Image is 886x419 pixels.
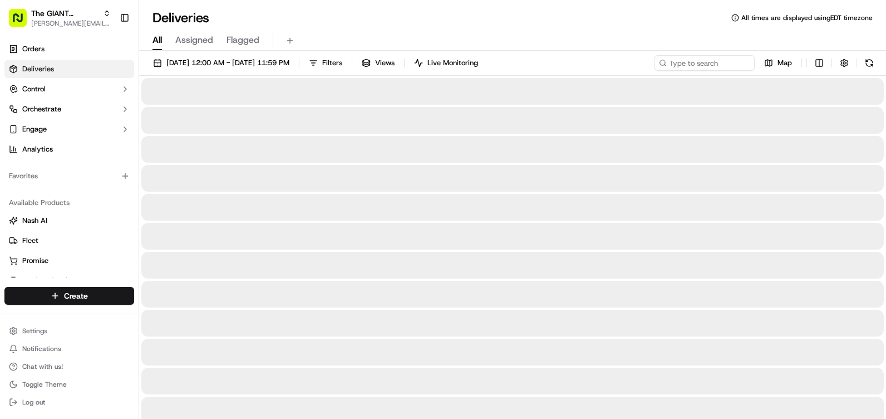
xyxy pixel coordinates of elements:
[22,236,38,246] span: Fleet
[4,4,115,31] button: The GIANT Company[PERSON_NAME][EMAIL_ADDRESS][PERSON_NAME][DOMAIN_NAME]
[759,55,797,71] button: Map
[427,58,478,68] span: Live Monitoring
[4,394,134,410] button: Log out
[4,212,134,230] button: Nash AI
[4,287,134,305] button: Create
[322,58,342,68] span: Filters
[227,33,259,47] span: Flagged
[64,290,88,301] span: Create
[4,167,134,185] div: Favorites
[152,9,209,27] h1: Deliveries
[9,256,130,266] a: Promise
[22,104,61,114] span: Orchestrate
[9,216,130,226] a: Nash AI
[4,120,134,138] button: Engage
[4,80,134,98] button: Control
[22,327,47,335] span: Settings
[741,13,873,22] span: All times are displayed using EDT timezone
[4,100,134,118] button: Orchestrate
[22,64,54,74] span: Deliveries
[4,341,134,357] button: Notifications
[175,33,213,47] span: Assigned
[31,8,99,19] button: The GIANT Company
[375,58,395,68] span: Views
[4,232,134,250] button: Fleet
[357,55,400,71] button: Views
[22,44,45,54] span: Orders
[22,144,53,154] span: Analytics
[31,19,111,28] button: [PERSON_NAME][EMAIL_ADDRESS][PERSON_NAME][DOMAIN_NAME]
[862,55,877,71] button: Refresh
[654,55,755,71] input: Type to search
[22,380,67,389] span: Toggle Theme
[4,194,134,212] div: Available Products
[22,398,45,407] span: Log out
[22,276,76,286] span: Product Catalog
[22,362,63,371] span: Chat with us!
[4,252,134,270] button: Promise
[4,359,134,374] button: Chat with us!
[409,55,483,71] button: Live Monitoring
[4,40,134,58] a: Orders
[4,140,134,158] a: Analytics
[4,60,134,78] a: Deliveries
[9,236,130,246] a: Fleet
[22,84,46,94] span: Control
[22,344,61,353] span: Notifications
[9,276,130,286] a: Product Catalog
[148,55,294,71] button: [DATE] 12:00 AM - [DATE] 11:59 PM
[166,58,289,68] span: [DATE] 12:00 AM - [DATE] 11:59 PM
[22,216,47,226] span: Nash AI
[4,323,134,339] button: Settings
[777,58,792,68] span: Map
[4,377,134,392] button: Toggle Theme
[152,33,162,47] span: All
[304,55,347,71] button: Filters
[4,272,134,290] button: Product Catalog
[22,124,47,134] span: Engage
[22,256,48,266] span: Promise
